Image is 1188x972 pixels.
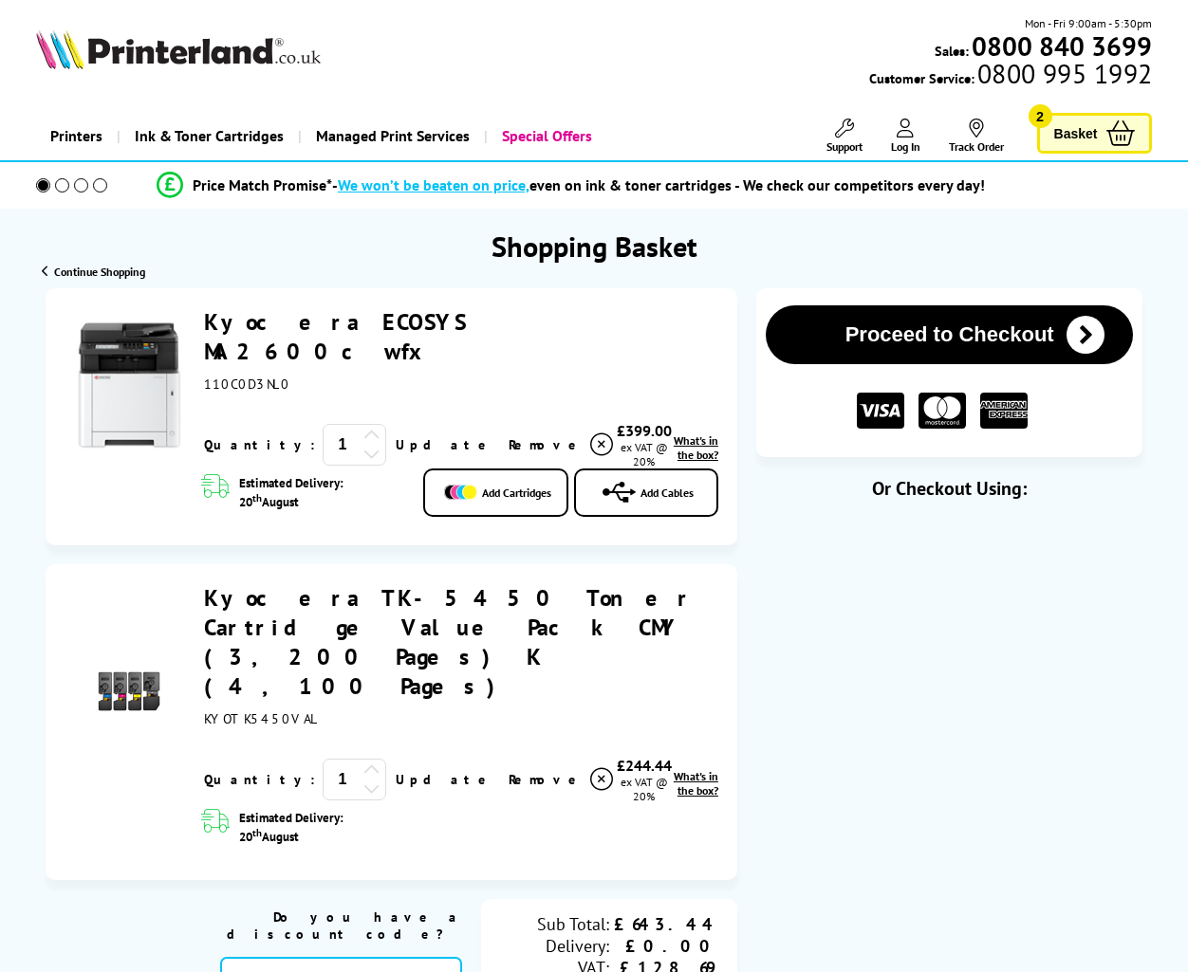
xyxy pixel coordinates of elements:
img: Kyocera TK-5450 Toner Cartridge Value Pack CMY (3,200 Pages) K (4,100 Pages) [96,658,162,724]
span: Basket [1054,120,1098,146]
span: Mon - Fri 9:00am - 5:30pm [1025,14,1152,32]
span: 2 [1029,104,1052,128]
div: - even on ink & toner cartridges - We check our competitors every day! [332,175,985,194]
div: Delivery: [500,935,609,957]
img: Kyocera ECOSYS MA2600cwfx [65,321,195,451]
span: Customer Service: [869,64,1152,87]
div: Sub Total: [500,913,609,935]
span: What's in the box? [674,433,718,462]
sup: th [252,826,262,839]
span: Quantity: [204,771,315,788]
img: VISA [857,393,904,430]
a: Log In [891,119,920,154]
span: Add Cables [640,486,694,500]
span: Quantity: [204,436,315,453]
a: Delete item from your basket [509,431,616,459]
span: Remove [509,771,584,788]
span: 0800 995 1992 [975,64,1152,83]
a: 0800 840 3699 [969,37,1152,55]
div: Or Checkout Using: [756,476,1143,501]
span: Estimated Delivery: 20 August [239,810,404,845]
b: 0800 840 3699 [972,28,1152,64]
a: Printers [36,112,117,160]
a: Basket 2 [1037,113,1153,154]
button: Proceed to Checkout [766,305,1134,364]
img: American Express [980,393,1028,430]
a: Delete item from your basket [509,765,616,794]
span: Support [826,139,863,154]
span: Ink & Toner Cartridges [135,112,284,160]
a: Track Order [949,119,1004,154]
span: ex VAT @ 20% [621,775,668,803]
a: Continue Shopping [42,265,145,279]
span: Remove [509,436,584,453]
a: lnk_inthebox [672,769,718,798]
span: We won’t be beaten on price, [338,175,529,194]
a: Update [396,436,493,453]
span: Log In [891,139,920,154]
span: What's in the box? [674,769,718,798]
div: £0.00 [609,935,718,957]
a: Kyocera TK-5450 Toner Cartridge Value Pack CMY (3,200 Pages) K (4,100 Pages) [204,583,694,701]
h1: Shopping Basket [492,228,697,265]
sup: th [252,491,262,504]
span: Add Cartridges [482,486,551,500]
span: KYOTK5450VAL [204,710,319,727]
span: ex VAT @ 20% [621,440,668,468]
span: Price Match Promise* [193,175,332,194]
span: Continue Shopping [54,265,145,279]
span: Estimated Delivery: 20 August [239,475,404,510]
a: Update [396,771,493,788]
a: lnk_inthebox [672,433,718,462]
img: Printerland Logo [36,29,321,69]
a: Ink & Toner Cartridges [117,112,298,160]
a: Kyocera ECOSYS MA2600cwfx [204,307,466,366]
span: Sales: [935,42,969,60]
a: Support [826,119,863,154]
li: modal_Promise [9,169,1132,202]
a: Printerland Logo [36,29,321,73]
img: Add Cartridges [444,485,477,500]
a: Special Offers [484,112,606,160]
img: MASTER CARD [919,393,966,430]
div: £244.44 [616,756,672,775]
span: 110C0D3NL0 [204,376,290,393]
div: Do you have a discount code? [220,908,462,943]
div: £399.00 [616,421,672,440]
a: Managed Print Services [298,112,484,160]
div: £643.44 [609,913,718,935]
